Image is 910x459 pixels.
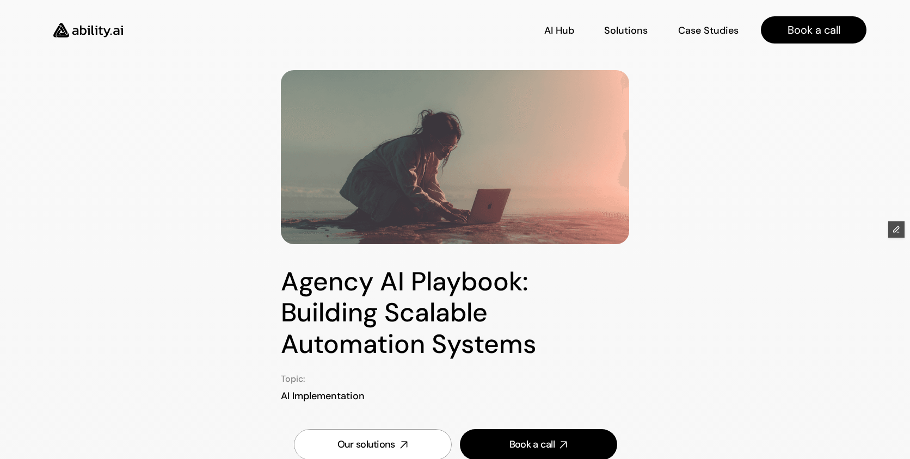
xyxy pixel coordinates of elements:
[138,16,866,44] nav: Main navigation
[544,21,574,40] a: AI Hub
[604,24,648,38] p: Solutions
[678,24,739,38] p: Case Studies
[888,221,905,238] button: Edit Framer Content
[678,21,739,40] a: Case Studies
[509,438,555,451] div: Book a call
[281,373,305,385] p: Topic:
[604,21,648,40] a: Solutions
[281,266,629,360] h1: Agency AI Playbook: Building Scalable Automation Systems
[544,24,574,38] p: AI Hub
[761,16,866,44] a: Book a call
[281,389,629,403] p: AI Implementation
[788,22,840,38] p: Book a call
[337,438,395,451] div: Our solutions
